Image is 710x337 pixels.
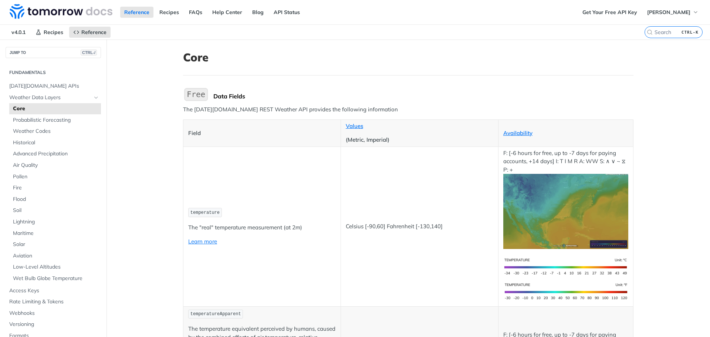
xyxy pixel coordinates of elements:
[6,296,101,307] a: Rate Limiting & Tokens
[13,117,99,124] span: Probabilistic Forecasting
[9,239,101,250] a: Solar
[44,29,63,36] span: Recipes
[346,222,493,231] p: Celsius [-90,60] Fahrenheit [-130,140]
[13,139,99,146] span: Historical
[188,223,336,232] p: The "real" temperature measurement (at 2m)
[9,194,101,205] a: Flood
[31,27,67,38] a: Recipes
[9,298,99,306] span: Rate Limiting & Tokens
[248,7,268,18] a: Blog
[183,51,633,64] h1: Core
[647,29,653,35] svg: Search
[9,228,101,239] a: Maritime
[13,173,99,181] span: Pollen
[9,115,101,126] a: Probabilistic Forecasting
[9,148,101,159] a: Advanced Precipitation
[503,263,628,270] span: Expand image
[9,126,101,137] a: Weather Codes
[10,4,112,19] img: Tomorrow.io Weather API Docs
[183,105,633,114] p: The [DATE][DOMAIN_NAME] REST Weather API provides the following information
[9,160,101,171] a: Air Quality
[6,81,101,92] a: [DATE][DOMAIN_NAME] APIs
[81,29,106,36] span: Reference
[9,287,99,294] span: Access Keys
[6,47,101,58] button: JUMP TOCTRL-/
[503,208,628,215] span: Expand image
[13,230,99,237] span: Maritime
[9,82,99,90] span: [DATE][DOMAIN_NAME] APIs
[69,27,111,38] a: Reference
[213,92,633,100] div: Data Fields
[9,137,101,148] a: Historical
[680,28,700,36] kbd: CTRL-K
[9,216,101,228] a: Lightning
[9,182,101,193] a: Fire
[120,7,153,18] a: Reference
[190,311,241,317] span: temperatureApparent
[6,69,101,76] h2: Fundamentals
[7,27,30,38] span: v4.0.1
[13,105,99,112] span: Core
[188,129,336,138] p: Field
[93,95,99,101] button: Hide subpages for Weather Data Layers
[81,50,97,55] span: CTRL-/
[346,136,493,144] p: (Metric, Imperial)
[155,7,183,18] a: Recipes
[13,275,99,282] span: Wet Bulb Globe Temperature
[188,238,217,245] a: Learn more
[270,7,304,18] a: API Status
[9,94,91,101] span: Weather Data Layers
[6,285,101,296] a: Access Keys
[9,321,99,328] span: Versioning
[13,196,99,203] span: Flood
[9,103,101,114] a: Core
[9,273,101,284] a: Wet Bulb Globe Temperature
[13,184,99,192] span: Fire
[503,149,628,249] p: F: [-6 hours for free, up to -7 days for paying accounts, +14 days] I: T I M R A: WW S: ∧ ∨ ~ ⧖ P: +
[13,252,99,260] span: Aviation
[6,308,101,319] a: Webhooks
[9,205,101,216] a: Soil
[9,250,101,262] a: Aviation
[208,7,246,18] a: Help Center
[578,7,641,18] a: Get Your Free API Key
[185,7,206,18] a: FAQs
[13,128,99,135] span: Weather Codes
[9,171,101,182] a: Pollen
[647,9,690,16] span: [PERSON_NAME]
[13,263,99,271] span: Low-Level Altitudes
[13,241,99,248] span: Solar
[346,122,363,129] a: Values
[13,150,99,158] span: Advanced Precipitation
[6,319,101,330] a: Versioning
[6,92,101,103] a: Weather Data LayersHide subpages for Weather Data Layers
[190,210,220,215] span: temperature
[9,310,99,317] span: Webhooks
[13,162,99,169] span: Air Quality
[643,7,703,18] button: [PERSON_NAME]
[13,207,99,214] span: Soil
[9,262,101,273] a: Low-Level Altitudes
[503,129,532,137] a: Availability
[503,287,628,294] span: Expand image
[13,218,99,226] span: Lightning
